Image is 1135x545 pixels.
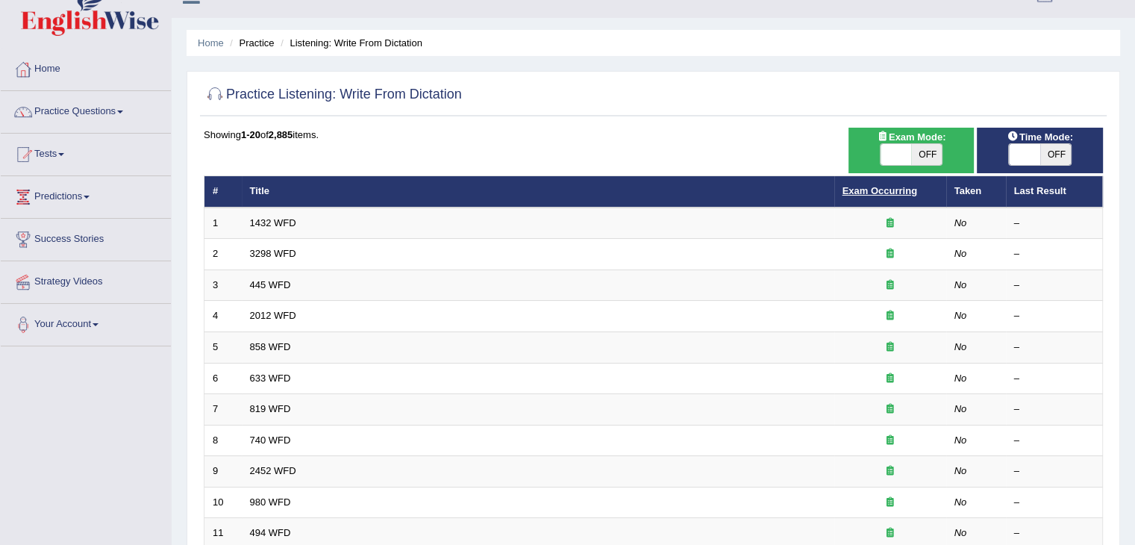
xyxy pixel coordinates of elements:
[842,464,938,479] div: Exam occurring question
[1001,129,1079,145] span: Time Mode:
[1014,496,1095,510] div: –
[946,176,1006,208] th: Taken
[842,434,938,448] div: Exam occurring question
[204,270,242,301] td: 3
[1,91,171,128] a: Practice Questions
[954,465,967,476] em: No
[954,403,967,414] em: No
[954,217,967,228] em: No
[198,37,224,49] a: Home
[911,144,942,165] span: OFF
[250,373,291,384] a: 633 WFD
[204,456,242,488] td: 9
[204,487,242,518] td: 10
[842,185,917,196] a: Exam Occurring
[1014,464,1095,479] div: –
[250,279,291,290] a: 445 WFD
[250,310,296,321] a: 2012 WFD
[954,373,967,384] em: No
[250,217,296,228] a: 1432 WFD
[204,208,242,239] td: 1
[1014,217,1095,231] div: –
[1040,144,1072,165] span: OFF
[954,310,967,321] em: No
[1014,309,1095,323] div: –
[842,309,938,323] div: Exam occurring question
[250,465,296,476] a: 2452 WFD
[1014,434,1095,448] div: –
[842,247,938,261] div: Exam occurring question
[1014,340,1095,355] div: –
[954,279,967,290] em: No
[204,332,242,364] td: 5
[842,372,938,386] div: Exam occurring question
[842,278,938,293] div: Exam occurring question
[269,129,293,140] b: 2,885
[204,128,1103,142] div: Showing of items.
[242,176,834,208] th: Title
[1014,278,1095,293] div: –
[204,301,242,332] td: 4
[204,239,242,270] td: 2
[871,129,951,145] span: Exam Mode:
[1,261,171,299] a: Strategy Videos
[1014,526,1095,541] div: –
[1,176,171,214] a: Predictions
[204,425,242,456] td: 8
[250,435,291,446] a: 740 WFD
[842,217,938,231] div: Exam occurring question
[1006,176,1103,208] th: Last Result
[848,128,975,173] div: Show exams occurring in exams
[842,496,938,510] div: Exam occurring question
[241,129,260,140] b: 1-20
[204,176,242,208] th: #
[204,363,242,394] td: 6
[1014,372,1095,386] div: –
[277,36,422,50] li: Listening: Write From Dictation
[1,49,171,86] a: Home
[204,84,462,106] h2: Practice Listening: Write From Dictation
[1014,247,1095,261] div: –
[250,496,291,508] a: 980 WFD
[250,341,291,352] a: 858 WFD
[842,402,938,417] div: Exam occurring question
[1,134,171,171] a: Tests
[204,394,242,426] td: 7
[954,527,967,538] em: No
[250,248,296,259] a: 3298 WFD
[1014,402,1095,417] div: –
[842,340,938,355] div: Exam occurring question
[842,526,938,541] div: Exam occurring question
[1,219,171,256] a: Success Stories
[226,36,274,50] li: Practice
[954,248,967,259] em: No
[954,435,967,446] em: No
[250,527,291,538] a: 494 WFD
[954,341,967,352] em: No
[250,403,291,414] a: 819 WFD
[954,496,967,508] em: No
[1,304,171,341] a: Your Account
